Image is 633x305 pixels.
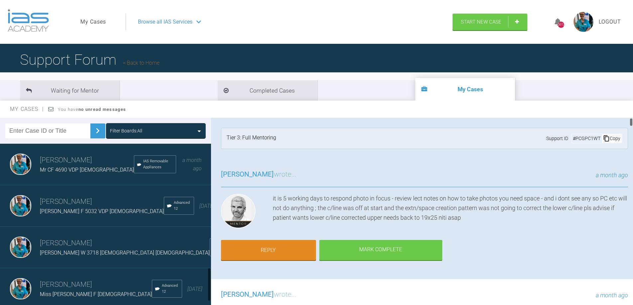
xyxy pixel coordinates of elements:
a: My Cases [80,18,106,26]
span: My Cases [10,106,44,112]
h3: wrote... [221,169,296,180]
li: Waiting for Mentor [20,80,120,101]
h3: [PERSON_NAME] [40,196,164,207]
img: logo-light.3e3ef733.png [8,9,49,32]
div: it is 5 working days to respond photo in focus - review lect notes on how to take photos you need... [273,194,628,231]
img: Åsa Ulrika Linnea Feneley [10,195,31,216]
img: Ross Hobson [221,194,256,228]
span: a month ago [596,292,628,299]
span: [PERSON_NAME] W 3718 [DEMOGRAPHIC_DATA] [DEMOGRAPHIC_DATA] [40,250,210,256]
img: Åsa Ulrika Linnea Feneley [10,237,31,258]
span: Miss [PERSON_NAME] F [DEMOGRAPHIC_DATA] [40,291,152,297]
div: Tier 3: Full Mentoring [227,133,276,143]
img: Åsa Ulrika Linnea Feneley [10,278,31,299]
h3: [PERSON_NAME] [40,155,134,166]
strong: no unread messages [78,107,126,112]
span: [DATE] [199,203,214,209]
span: [DATE] [187,286,202,292]
div: Mark Complete [319,240,442,261]
span: [PERSON_NAME] [221,170,274,178]
span: IAS Removable Appliances [143,158,173,170]
img: Åsa Ulrika Linnea Feneley [10,154,31,175]
div: Filter Boards: All [110,127,142,134]
span: Advanced 12 [174,200,191,212]
li: Completed Cases [218,80,317,101]
span: Advanced 12 [162,283,179,295]
h1: Support Forum [20,48,159,71]
a: Reply [221,240,316,261]
div: Copy [602,134,622,143]
h3: [PERSON_NAME] [40,279,152,290]
span: a month ago [596,172,628,179]
span: Mr CF 4690 VDP [DEMOGRAPHIC_DATA] [40,167,134,173]
span: Browse all IAS Services [138,18,192,26]
span: a month ago [182,157,202,172]
span: Start New Case [461,19,501,25]
h3: [PERSON_NAME] [40,238,210,249]
a: Logout [599,18,621,26]
a: Start New Case [453,14,527,30]
li: My Cases [415,78,515,101]
span: You have [58,107,126,112]
span: [PERSON_NAME] F 5032 VDP [DEMOGRAPHIC_DATA] [40,208,164,214]
input: Enter Case ID or Title [5,123,90,138]
a: Back to Home [123,60,159,66]
div: # PCGPC1WT [572,135,602,142]
img: profile.png [574,12,593,32]
img: chevronRight.28bd32b0.svg [92,125,103,136]
h3: wrote... [221,289,296,300]
div: 5612 [558,22,564,28]
span: [PERSON_NAME] [221,290,274,298]
span: Support ID [546,135,568,142]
